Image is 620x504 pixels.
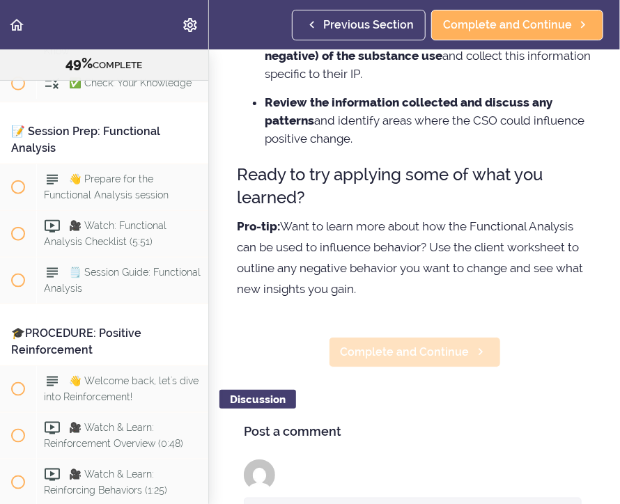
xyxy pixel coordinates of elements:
[265,31,545,63] strong: Outline examples of consequences (positive and negative) of the substance use
[182,17,199,33] svg: Settings Menu
[69,78,192,89] span: ✅ Check: Your Knowledge
[265,93,592,148] li: and identify areas where the CSO could influence positive change.
[244,459,275,491] img: Samantha Bradley
[237,163,592,209] h3: Ready to try applying some of what you learned?
[44,376,199,403] span: 👋 Welcome back, let's dive into Reinforcement!
[237,216,592,299] p: Want to learn more about how the Functional Analysis can be used to influence behavior? Use the c...
[17,55,191,73] div: COMPLETE
[44,423,183,450] span: 🎥 Watch & Learn: Reinforcement Overview (0:48)
[265,29,592,83] li: and collect this information specific to their IP.
[292,10,426,40] a: Previous Section
[431,10,603,40] a: Complete and Continue
[66,55,93,72] span: 49%
[44,221,166,248] span: 🎥 Watch: Functional Analysis Checklist (5:51)
[44,174,169,201] span: 👋 Prepare for the Functional Analysis session
[8,17,25,33] svg: Back to course curriculum
[219,390,296,409] div: Discussion
[244,425,585,439] h4: Post a comment
[341,344,470,361] span: Complete and Continue
[329,337,501,368] a: Complete and Continue
[237,219,280,233] strong: Pro-tip:
[44,267,201,294] span: 🗒️ Session Guide: Functional Analysis
[265,95,552,127] strong: Review the information collected and discuss any patterns
[44,469,167,496] span: 🎥 Watch & Learn: Reinforcing Behaviors (1:25)
[323,17,414,33] span: Previous Section
[443,17,572,33] span: Complete and Continue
